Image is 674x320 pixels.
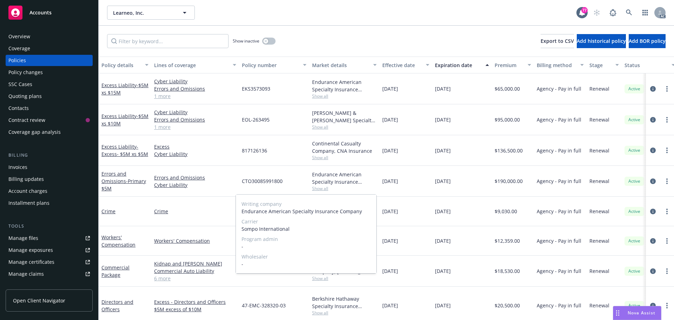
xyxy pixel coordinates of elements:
[6,256,93,268] a: Manage certificates
[6,67,93,78] a: Policy changes
[627,147,641,154] span: Active
[6,244,93,256] a: Manage exposures
[154,85,236,92] a: Errors and Omissions
[101,264,130,278] a: Commercial Package
[6,280,93,292] a: Manage BORs
[154,109,236,116] a: Cyber Liability
[242,302,286,309] span: 47-EMC-328320-03
[649,146,657,155] a: circleInformation
[495,61,523,69] div: Premium
[242,200,371,208] span: Writing company
[101,299,133,313] a: Directors and Officers
[312,61,369,69] div: Market details
[154,298,236,313] a: Excess - Directors and Officers $5M excess of $10M
[8,268,44,280] div: Manage claims
[435,147,451,154] span: [DATE]
[312,185,377,191] span: Show all
[435,237,451,244] span: [DATE]
[6,103,93,114] a: Contacts
[379,57,432,73] button: Effective date
[541,38,574,44] span: Export to CSV
[154,61,229,69] div: Lines of coverage
[8,197,49,209] div: Installment plans
[312,295,377,310] div: Berkshire Hathaway Specialty Insurance Company, Berkshire Hathaway Specialty Insurance
[6,55,93,66] a: Policies
[663,301,671,310] a: more
[6,91,93,102] a: Quoting plans
[663,267,671,275] a: more
[628,310,655,316] span: Nova Assist
[435,85,451,92] span: [DATE]
[590,6,604,20] a: Start snowing
[113,9,174,17] span: Learneo, Inc.
[154,78,236,85] a: Cyber Liability
[242,147,267,154] span: 817126136
[495,147,523,154] span: $136,500.00
[589,208,609,215] span: Renewal
[107,6,195,20] button: Learneo, Inc.
[312,124,377,130] span: Show all
[589,237,609,244] span: Renewal
[382,177,398,185] span: [DATE]
[495,177,523,185] span: $190,000.00
[613,306,622,320] div: Drag to move
[8,126,61,138] div: Coverage gap analysis
[312,171,377,185] div: Endurance American Specialty Insurance Company, Sompo International
[495,116,520,123] span: $95,000.00
[6,174,93,185] a: Billing updates
[541,34,574,48] button: Export to CSV
[495,237,520,244] span: $12,359.00
[8,185,47,197] div: Account charges
[534,57,587,73] button: Billing method
[435,61,481,69] div: Expiration date
[242,116,270,123] span: EOL-263495
[242,85,270,92] span: EKS3573093
[99,57,151,73] button: Policy details
[663,146,671,155] a: more
[495,302,520,309] span: $20,500.00
[537,85,581,92] span: Agency - Pay in full
[6,233,93,244] a: Manage files
[382,61,422,69] div: Effective date
[382,116,398,123] span: [DATE]
[8,91,42,102] div: Quoting plans
[435,116,451,123] span: [DATE]
[649,237,657,245] a: circleInformation
[101,82,148,96] span: - $5M xs $15M
[627,117,641,123] span: Active
[649,267,657,275] a: circleInformation
[537,267,581,275] span: Agency - Pay in full
[537,177,581,185] span: Agency - Pay in full
[154,260,236,267] a: Kidnap and [PERSON_NAME]
[649,177,657,185] a: circleInformation
[6,223,93,230] div: Tools
[537,116,581,123] span: Agency - Pay in full
[432,57,492,73] button: Expiration date
[101,170,146,192] a: Errors and Omissions
[312,310,377,316] span: Show all
[8,233,38,244] div: Manage files
[589,116,609,123] span: Renewal
[107,34,229,48] input: Filter by keyword...
[154,267,236,275] a: Commercial Auto Liability
[589,302,609,309] span: Renewal
[8,43,30,54] div: Coverage
[154,208,236,215] a: Crime
[613,306,661,320] button: Nova Assist
[233,38,259,44] span: Show inactive
[382,208,398,215] span: [DATE]
[154,150,236,158] a: Cyber Liability
[151,57,239,73] button: Lines of coverage
[312,78,377,93] div: Endurance American Specialty Insurance Company, Sompo International, CRC Group
[242,61,299,69] div: Policy number
[649,116,657,124] a: circleInformation
[8,174,44,185] div: Billing updates
[382,302,398,309] span: [DATE]
[382,85,398,92] span: [DATE]
[242,260,371,268] span: -
[8,244,53,256] div: Manage exposures
[627,268,641,274] span: Active
[101,113,148,127] span: - $5M xs $10M
[537,147,581,154] span: Agency - Pay in full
